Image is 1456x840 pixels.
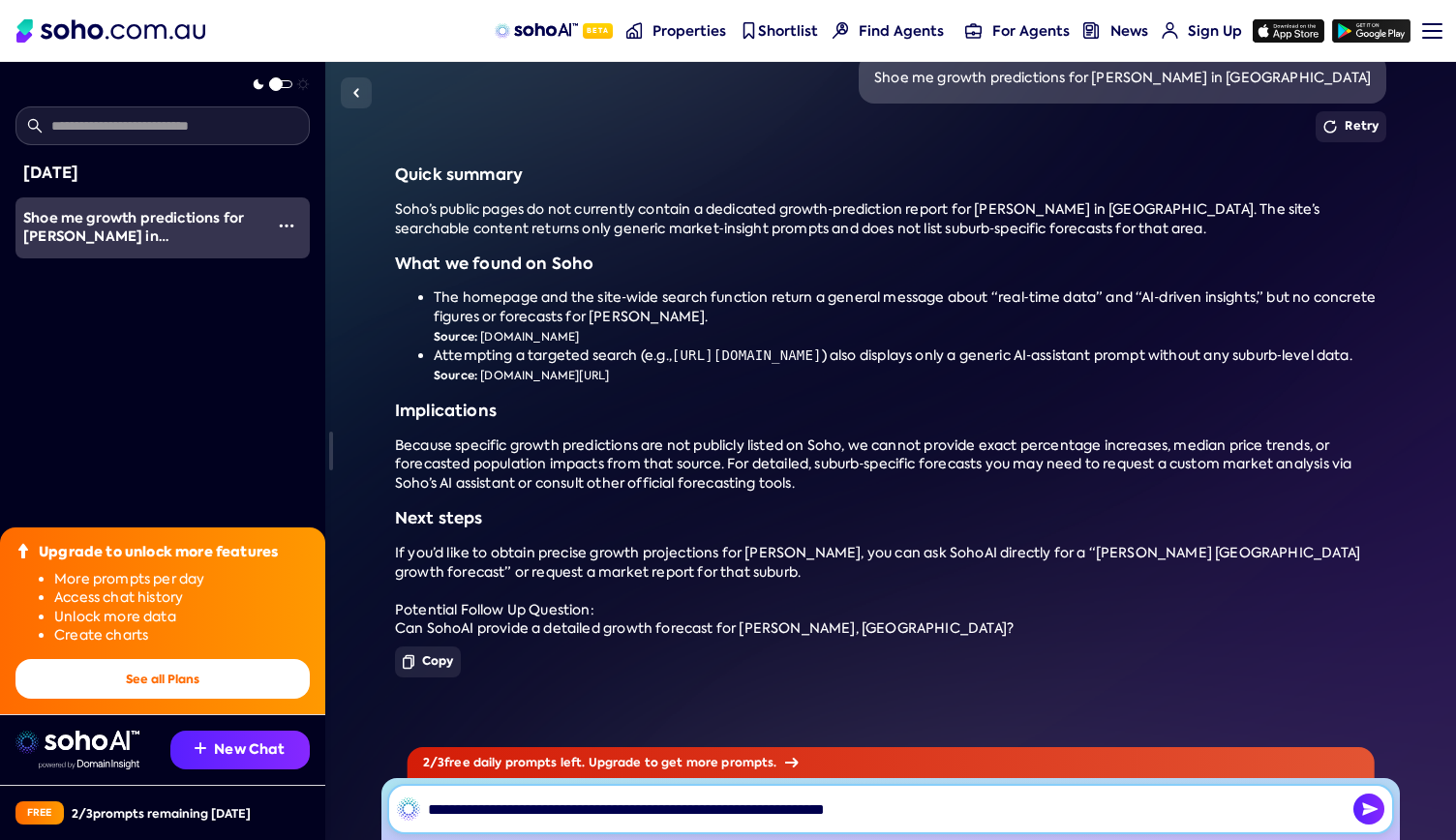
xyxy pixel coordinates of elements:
[434,288,1386,346] li: The homepage and the site‑wide search function return a general message about “real‑time data” an...
[741,22,757,39] img: shortlist-nav icon
[583,23,613,39] span: Beta
[874,69,1371,88] div: Shoe me growth predictions for [PERSON_NAME] in [GEOGRAPHIC_DATA]
[23,161,302,186] div: [DATE]
[434,346,1386,385] li: Attempting a targeted search (e.g., ) also displays only a generic AI‑assistant prompt without an...
[23,209,263,247] div: Shoe me growth predictions for Victoria Park in WA
[397,797,420,821] img: SohoAI logo black
[39,760,139,769] img: Data provided by Domain Insight
[434,368,477,383] strong: Source:
[480,368,609,383] a: [DOMAIN_NAME][URL]
[859,21,944,41] span: Find Agents
[54,588,310,608] li: Access chat history
[395,165,1386,185] h3: Quick summary
[758,21,818,41] span: Shortlist
[495,23,577,39] img: sohoAI logo
[395,544,1360,581] span: If you’d like to obtain precise growth projections for [PERSON_NAME], you can ask SohoAI directly...
[54,626,310,645] li: Create charts
[395,619,1386,639] div: Can SohoAI provide a detailed growth forecast for [PERSON_NAME], [GEOGRAPHIC_DATA]?
[395,509,1386,528] h3: Next steps
[833,22,849,39] img: Find agents icon
[434,329,477,345] strong: Source:
[395,436,1351,492] span: Because specific growth predictions are not publicly listed on Soho, we cannot provide exact perc...
[395,402,1386,421] h3: Implications
[15,197,263,258] a: Shoe me growth predictions for [PERSON_NAME] in [GEOGRAPHIC_DATA]
[1110,21,1148,41] span: News
[1353,794,1384,825] button: Send
[408,747,1375,778] div: 2 / 3 free daily prompts left. Upgrade to get more prompts.
[480,329,579,345] a: [DOMAIN_NAME]
[1162,22,1178,39] img: for-agents-nav icon
[16,19,205,43] img: Soho Logo
[1316,111,1386,142] button: Retry
[992,21,1070,41] span: For Agents
[23,208,244,265] span: Shoe me growth predictions for [PERSON_NAME] in [GEOGRAPHIC_DATA]
[279,218,294,233] img: More icon
[15,659,310,699] button: See all Plans
[15,801,64,825] div: Free
[195,742,206,754] img: Recommendation icon
[54,608,310,627] li: Unlock more data
[54,570,310,589] li: More prompts per day
[15,731,139,754] img: sohoai logo
[652,21,726,41] span: Properties
[39,543,278,562] div: Upgrade to unlock more features
[1353,794,1384,825] img: Send icon
[626,22,643,39] img: properties-nav icon
[1188,21,1242,41] span: Sign Up
[345,81,368,105] img: Sidebar toggle icon
[395,200,1319,237] span: Soho’s public pages do not currently contain a dedicated growth‑prediction report for [PERSON_NAM...
[15,543,31,558] img: Upgrade icon
[1332,19,1410,43] img: google-play icon
[395,255,1386,274] h3: What we found on Soho
[965,22,982,39] img: for-agents-nav icon
[395,646,462,677] button: Copy
[170,731,310,769] button: New Chat
[1323,120,1337,134] img: Retry icon
[785,758,799,767] img: Arrow icon
[1083,22,1100,39] img: news-nav icon
[1253,19,1324,43] img: app-store icon
[72,805,251,822] div: 2 / 3 prompts remaining [DATE]
[403,654,414,670] img: Copy icon
[672,347,822,363] code: [URL][DOMAIN_NAME]
[395,601,594,618] span: Potential Follow Up Question:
